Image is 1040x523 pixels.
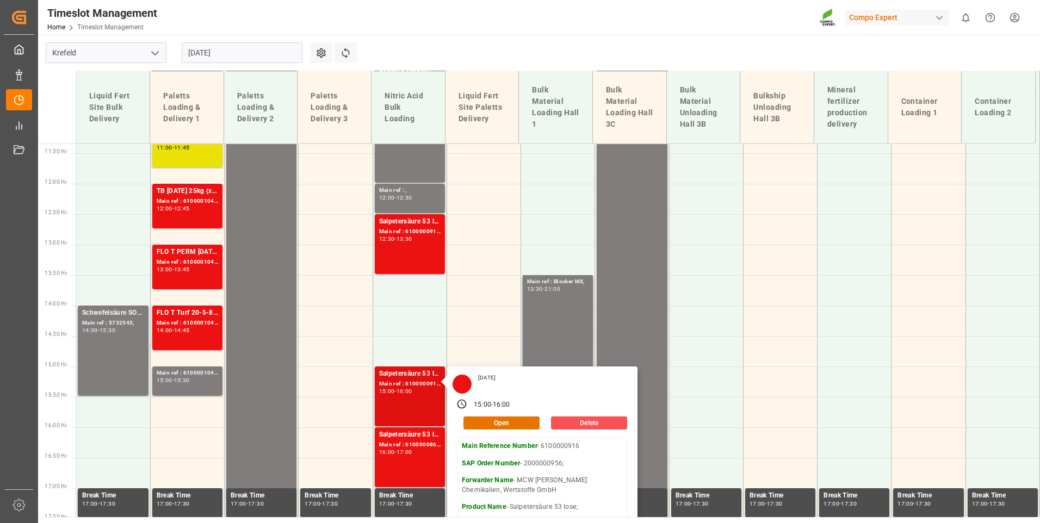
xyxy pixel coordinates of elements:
div: - [98,328,100,333]
button: Help Center [978,5,1002,30]
img: Screenshot%202023-09-29%20at%2010.02.21.png_1712312052.png [820,8,837,27]
div: 12:00 [157,206,172,211]
div: 14:00 [157,328,172,333]
div: Break Time [157,490,218,501]
div: 13:45 [174,267,190,272]
div: Main ref : 6100001047, 2000000754; [157,319,218,328]
span: 11:30 Hr [45,148,67,154]
div: 17:00 [897,501,913,506]
strong: SAP Order Number [462,459,520,467]
div: 16:00 [397,389,412,394]
span: 17:30 Hr [45,514,67,520]
div: 17:00 [157,501,172,506]
div: Paletts Loading & Delivery 3 [306,86,362,129]
div: Break Time [305,490,366,501]
div: 16:00 [379,450,395,454]
button: Delete [551,416,627,429]
div: Container Loading 2 [970,91,1026,123]
div: 13:30 [397,236,412,241]
button: open menu [146,45,163,61]
div: 15:30 [100,328,115,333]
div: 11:00 [157,145,172,150]
div: Paletts Loading & Delivery 1 [159,86,215,129]
div: 17:30 [915,501,931,506]
div: Nitric Acid Bulk Loading [380,86,436,129]
div: - [765,501,767,506]
div: 15:00 [157,378,172,383]
div: - [172,501,174,506]
div: 17:00 [82,501,98,506]
div: Main ref : 6100000916, 2000000956; [379,379,441,389]
button: show 0 new notifications [954,5,978,30]
div: 14:45 [174,328,190,333]
div: 15:00 [474,400,491,410]
span: 14:30 Hr [45,331,67,337]
div: Liquid Fert Site Paletts Delivery [454,86,510,129]
button: Compo Expert [845,7,954,28]
div: 17:30 [693,501,709,506]
div: - [491,400,493,410]
div: 17:00 [231,501,246,506]
div: 12:00 [379,195,395,200]
div: Main ref : , [379,186,441,195]
div: 12:30 [379,236,395,241]
div: 17:00 [750,501,765,506]
div: Main ref : 6100000868, 2000000890; [379,440,441,450]
div: Compo Expert [845,10,949,26]
p: - 2000000956; [462,459,623,469]
div: 15:00 [379,389,395,394]
div: - [394,236,396,241]
div: 17:00 [824,501,839,506]
span: 15:00 Hr [45,362,67,368]
div: 13:00 [157,267,172,272]
div: 17:00 [676,501,691,506]
div: 17:00 [397,450,412,454]
div: - [394,450,396,454]
div: - [172,267,174,272]
span: 17:00 Hr [45,483,67,489]
div: - [394,389,396,394]
span: 16:00 Hr [45,422,67,428]
div: [DATE] [474,374,499,382]
p: - MCW [PERSON_NAME] Chemikalien, Wertstoffe GmbH [462,476,623,495]
div: Bulkship Unloading Hall 3B [749,86,805,129]
div: Break Time [82,490,144,501]
span: 12:30 Hr [45,209,67,215]
strong: Product Name [462,503,506,510]
p: - 6100000916 [462,441,623,451]
div: Break Time [972,490,1033,501]
input: DD.MM.YYYY [182,42,302,63]
div: 17:30 [397,501,412,506]
div: 17:30 [989,501,1005,506]
div: FLO T Turf 20-5-8 25kg (x40) INT;FLO T PERM [DATE] 25kg (x40) INT;RFU KR IBDU 15-5-8 20kg (x50) FR; [157,308,218,319]
p: - Salpetersäure 53 lose; [462,502,623,512]
div: - [320,501,322,506]
div: Timeslot Management [47,5,157,21]
div: Schwefelsäure SO3 rein ([PERSON_NAME]);Schwefelsäure SO3 rein (HG-Standard); [82,308,144,319]
div: 12:30 [397,195,412,200]
div: Bulk Material Loading Hall 1 [528,80,584,134]
div: - [246,501,248,506]
div: Liquid Fert Site Bulk Delivery [85,86,141,129]
div: Bulk Material Unloading Hall 3B [676,80,732,134]
div: Break Time [824,490,885,501]
div: Main ref : 6100001046, 2000000754; [157,258,218,267]
div: Salpetersäure 53 lose; [379,369,441,379]
div: 17:30 [100,501,115,506]
div: Bulk Material Loading Hall 3C [602,80,658,134]
span: 13:30 Hr [45,270,67,276]
div: 17:30 [174,501,190,506]
div: 12:45 [174,206,190,211]
div: Paletts Loading & Delivery 2 [233,86,289,129]
div: - [172,145,174,150]
div: Salpetersäure 53 lose; [379,429,441,440]
div: 17:30 [767,501,783,506]
div: Break Time [897,490,959,501]
div: - [394,195,396,200]
div: Main ref : 6100001040, [157,369,218,378]
div: 17:00 [972,501,988,506]
div: - [913,501,915,506]
div: 15:30 [174,378,190,383]
div: Main ref : 6100000912, 2000000953; [379,227,441,236]
a: Home [47,23,65,31]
